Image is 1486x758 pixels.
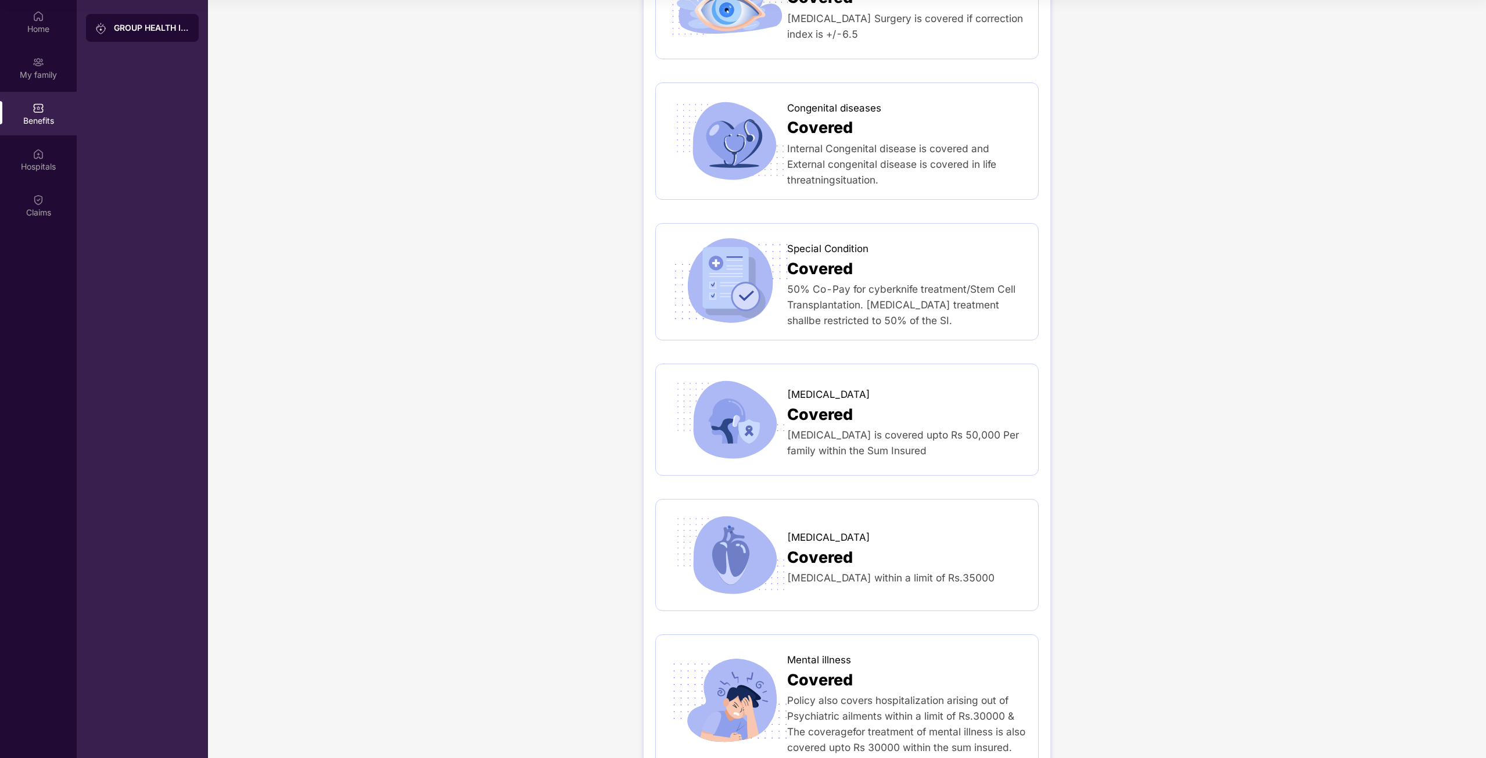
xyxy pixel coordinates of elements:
[667,657,794,745] img: icon
[33,10,44,22] img: svg+xml;base64,PHN2ZyBpZD0iSG9tZSIgeG1sbnM9Imh0dHA6Ly93d3cudzMub3JnLzIwMDAvc3ZnIiB3aWR0aD0iMjAiIG...
[787,283,1015,326] span: 50% Co-Pay for cyberknife treatment/Stem Cell Transplantation. [MEDICAL_DATA] treatment shallbe r...
[787,694,1025,753] span: Policy also covers hospitalization arising out of Psychiatric ailments within a limit of Rs.30000...
[33,56,44,68] img: svg+xml;base64,PHN2ZyB3aWR0aD0iMjAiIGhlaWdodD0iMjAiIHZpZXdCb3g9IjAgMCAyMCAyMCIgZmlsbD0ibm9uZSIgeG...
[667,238,794,325] img: icon
[787,530,870,545] span: [MEDICAL_DATA]
[787,403,853,427] span: Covered
[787,545,853,570] span: Covered
[787,572,995,584] span: [MEDICAL_DATA] within a limit of Rs.35000
[787,429,1019,457] span: [MEDICAL_DATA] is covered upto Rs 50,000 Per family within the Sum Insured
[33,194,44,206] img: svg+xml;base64,PHN2ZyBpZD0iQ2xhaW0iIHhtbG5zPSJodHRwOi8vd3d3LnczLm9yZy8yMDAwL3N2ZyIgd2lkdGg9IjIwIi...
[667,511,794,599] img: icon
[787,668,853,692] span: Covered
[787,116,853,140] span: Covered
[787,100,881,116] span: Congenital diseases
[787,387,870,403] span: [MEDICAL_DATA]
[114,22,189,34] div: GROUP HEALTH INSURANCE
[787,257,853,281] span: Covered
[95,23,107,34] img: svg+xml;base64,PHN2ZyB3aWR0aD0iMjAiIGhlaWdodD0iMjAiIHZpZXdCb3g9IjAgMCAyMCAyMCIgZmlsbD0ibm9uZSIgeG...
[33,148,44,160] img: svg+xml;base64,PHN2ZyBpZD0iSG9zcGl0YWxzIiB4bWxucz0iaHR0cDovL3d3dy53My5vcmcvMjAwMC9zdmciIHdpZHRoPS...
[667,376,794,464] img: icon
[33,102,44,114] img: svg+xml;base64,PHN2ZyBpZD0iQmVuZWZpdHMiIHhtbG5zPSJodHRwOi8vd3d3LnczLm9yZy8yMDAwL3N2ZyIgd2lkdGg9Ij...
[787,241,868,257] span: Special Condition
[667,97,794,185] img: icon
[787,12,1023,40] span: [MEDICAL_DATA] Surgery is covered if correction index is +/-6.5
[787,652,851,668] span: Mental illness
[787,142,996,186] span: Internal Congenital disease is covered and External congenital disease is covered in life threatn...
